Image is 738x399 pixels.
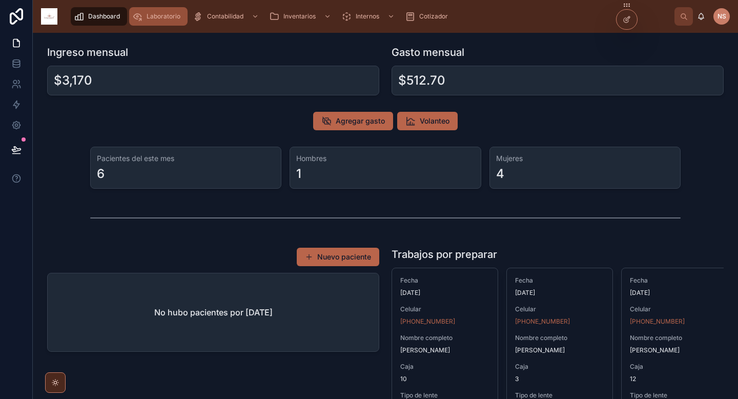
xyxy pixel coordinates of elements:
[419,12,448,21] span: Cotizador
[400,334,489,342] span: Nombre completo
[402,7,455,26] a: Cotizador
[630,305,719,313] span: Celular
[147,12,180,21] span: Laboratorio
[630,289,719,297] span: [DATE]
[41,8,57,25] img: App logo
[515,317,570,326] a: [PHONE_NUMBER]
[97,153,275,164] h3: Pacientes del este mes
[630,363,719,371] span: Caja
[400,276,489,285] span: Fecha
[392,45,464,59] h1: Gasto mensual
[296,166,301,182] div: 1
[400,363,489,371] span: Caja
[398,72,445,89] div: $512.70
[630,276,719,285] span: Fecha
[392,247,497,262] h1: Trabajos por preparar
[496,166,504,182] div: 4
[397,112,458,130] button: Volanteo
[515,363,604,371] span: Caja
[515,334,604,342] span: Nombre completo
[297,248,379,266] button: Nuevo paciente
[400,289,489,297] span: [DATE]
[97,166,105,182] div: 6
[356,12,379,21] span: Internos
[420,116,449,126] span: Volanteo
[515,289,604,297] span: [DATE]
[400,305,489,313] span: Celular
[400,346,489,354] span: [PERSON_NAME]
[47,45,128,59] h1: Ingreso mensual
[400,375,489,383] span: 10
[71,7,127,26] a: Dashboard
[515,305,604,313] span: Celular
[296,153,474,164] h3: Hombres
[630,346,719,354] span: [PERSON_NAME]
[338,7,400,26] a: Internos
[88,12,120,21] span: Dashboard
[515,346,604,354] span: [PERSON_NAME]
[129,7,188,26] a: Laboratorio
[717,12,726,21] span: NS
[66,5,674,28] div: scrollable content
[54,72,92,89] div: $3,170
[190,7,264,26] a: Contabilidad
[515,375,604,383] span: 3
[630,375,719,383] span: 12
[313,112,393,130] button: Agregar gasto
[400,317,455,326] a: [PHONE_NUMBER]
[266,7,336,26] a: Inventarios
[336,116,385,126] span: Agregar gasto
[496,153,674,164] h3: Mujeres
[207,12,243,21] span: Contabilidad
[630,334,719,342] span: Nombre completo
[515,276,604,285] span: Fecha
[283,12,316,21] span: Inventarios
[630,317,685,326] a: [PHONE_NUMBER]
[154,306,273,318] h2: No hubo pacientes por [DATE]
